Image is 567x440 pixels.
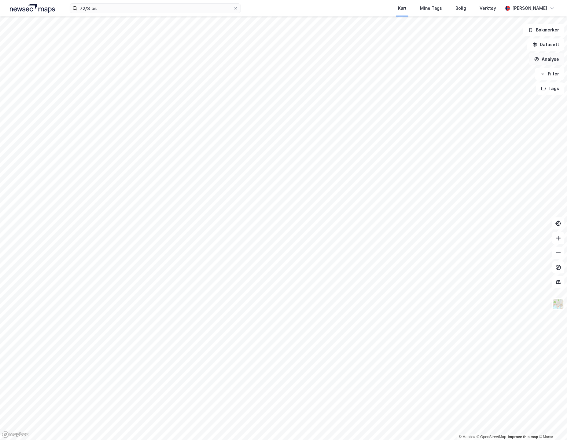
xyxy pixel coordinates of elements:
input: Søk på adresse, matrikkel, gårdeiere, leietakere eller personer [77,4,233,13]
button: Bokmerker [523,24,565,36]
a: OpenStreetMap [477,435,506,439]
div: [PERSON_NAME] [513,5,547,12]
button: Filter [535,68,565,80]
button: Datasett [527,38,565,51]
img: Z [553,298,564,310]
a: Mapbox homepage [2,431,29,438]
a: Improve this map [508,435,538,439]
a: Mapbox [459,435,476,439]
button: Analyse [529,53,565,65]
iframe: Chat Widget [536,411,567,440]
div: Kart [398,5,407,12]
div: Kontrollprogram for chat [536,411,567,440]
img: logo.a4113a55bc3d86da70a041830d287a7e.svg [10,4,55,13]
div: Verktøy [480,5,496,12]
div: Bolig [455,5,466,12]
button: Tags [536,82,565,95]
div: Mine Tags [420,5,442,12]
